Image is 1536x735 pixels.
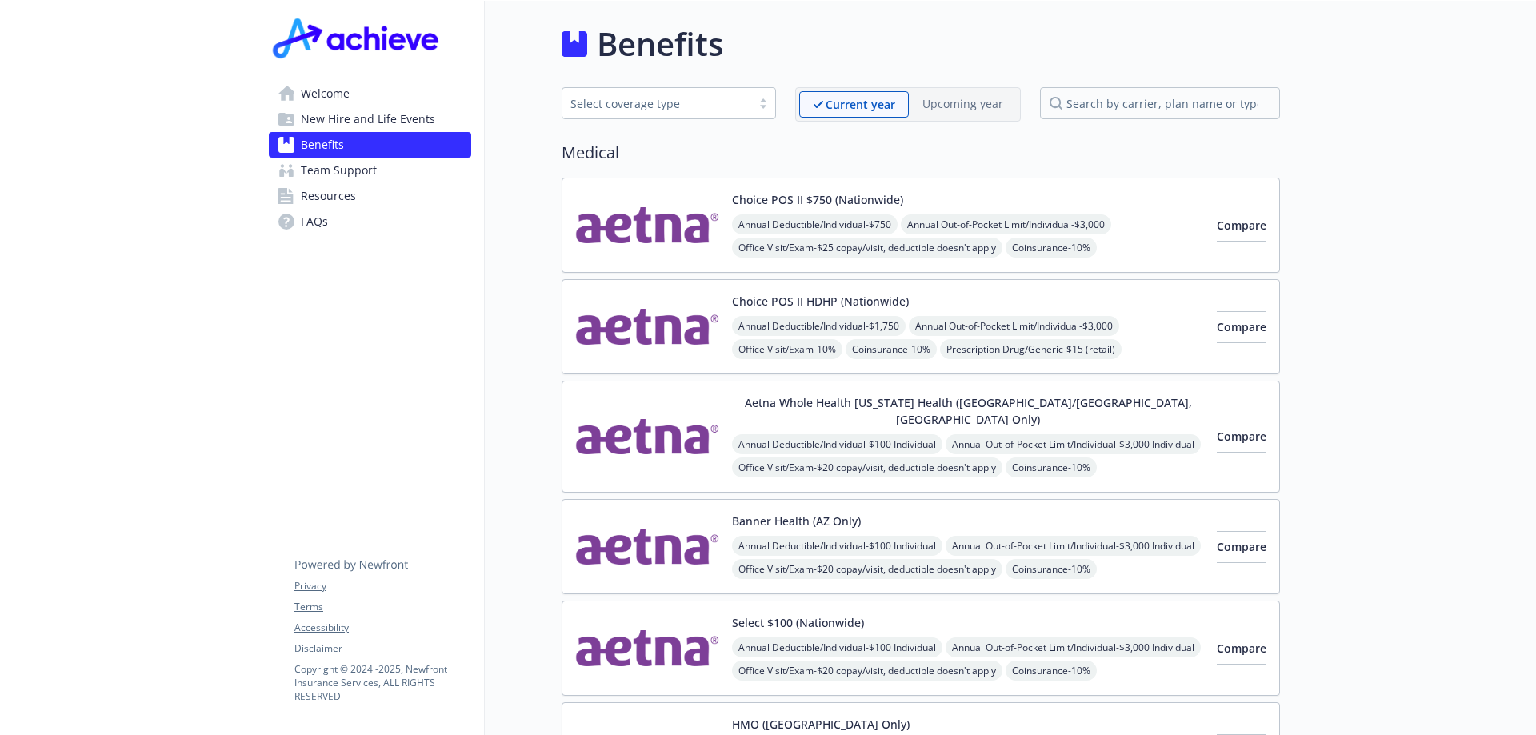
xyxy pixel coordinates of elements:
a: FAQs [269,209,471,234]
a: Privacy [294,579,470,593]
button: Compare [1217,210,1266,242]
a: Accessibility [294,621,470,635]
a: New Hire and Life Events [269,106,471,132]
span: Annual Out-of-Pocket Limit/Individual - $3,000 Individual [946,434,1201,454]
p: Current year [826,96,895,113]
span: Annual Deductible/Individual - $100 Individual [732,637,942,657]
button: Select $100 (Nationwide) [732,614,864,631]
span: Compare [1217,429,1266,444]
button: HMO ([GEOGRAPHIC_DATA] Only) [732,716,910,733]
img: Aetna Inc carrier logo [575,293,719,361]
a: Terms [294,600,470,614]
img: Aetna Inc carrier logo [575,513,719,581]
span: Coinsurance - 10% [1006,238,1097,258]
span: Benefits [301,132,344,158]
h1: Benefits [597,20,723,68]
span: Annual Out-of-Pocket Limit/Individual - $3,000 Individual [946,536,1201,556]
span: Welcome [301,81,350,106]
img: Aetna Inc carrier logo [575,394,719,479]
span: Annual Out-of-Pocket Limit/Individual - $3,000 Individual [946,637,1201,657]
button: Compare [1217,311,1266,343]
span: Office Visit/Exam - $20 copay/visit, deductible doesn't apply [732,559,1002,579]
span: Office Visit/Exam - $20 copay/visit, deductible doesn't apply [732,661,1002,681]
span: Annual Deductible/Individual - $750 [732,214,898,234]
span: Upcoming year [909,91,1017,118]
span: Annual Deductible/Individual - $100 Individual [732,536,942,556]
span: Compare [1217,641,1266,656]
img: Aetna Inc carrier logo [575,614,719,682]
a: Team Support [269,158,471,183]
button: Choice POS II HDHP (Nationwide) [732,293,909,310]
span: Resources [301,183,356,209]
span: New Hire and Life Events [301,106,435,132]
img: Aetna Inc carrier logo [575,191,719,259]
button: Choice POS II $750 (Nationwide) [732,191,903,208]
span: Compare [1217,539,1266,554]
a: Disclaimer [294,641,470,656]
span: Team Support [301,158,377,183]
span: Office Visit/Exam - $20 copay/visit, deductible doesn't apply [732,457,1002,477]
button: Banner Health (AZ Only) [732,513,861,529]
span: Office Visit/Exam - $25 copay/visit, deductible doesn't apply [732,238,1002,258]
span: Annual Deductible/Individual - $100 Individual [732,434,942,454]
span: Compare [1217,218,1266,233]
button: Compare [1217,421,1266,453]
a: Benefits [269,132,471,158]
span: Compare [1217,319,1266,334]
span: Coinsurance - 10% [846,339,937,359]
p: Upcoming year [922,95,1003,112]
h2: Medical [562,141,1280,165]
span: Prescription Drug/Generic - $15 (retail) [940,339,1122,359]
span: Coinsurance - 10% [1006,559,1097,579]
p: Copyright © 2024 - 2025 , Newfront Insurance Services, ALL RIGHTS RESERVED [294,662,470,703]
span: Coinsurance - 10% [1006,661,1097,681]
span: FAQs [301,209,328,234]
button: Compare [1217,633,1266,665]
a: Resources [269,183,471,209]
a: Welcome [269,81,471,106]
span: Annual Out-of-Pocket Limit/Individual - $3,000 [901,214,1111,234]
span: Coinsurance - 10% [1006,457,1097,477]
span: Annual Out-of-Pocket Limit/Individual - $3,000 [909,316,1119,336]
button: Aetna Whole Health [US_STATE] Health ([GEOGRAPHIC_DATA]/[GEOGRAPHIC_DATA], [GEOGRAPHIC_DATA] Only) [732,394,1204,428]
span: Annual Deductible/Individual - $1,750 [732,316,906,336]
button: Compare [1217,531,1266,563]
span: Office Visit/Exam - 10% [732,339,842,359]
input: search by carrier, plan name or type [1040,87,1280,119]
div: Select coverage type [570,95,743,112]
